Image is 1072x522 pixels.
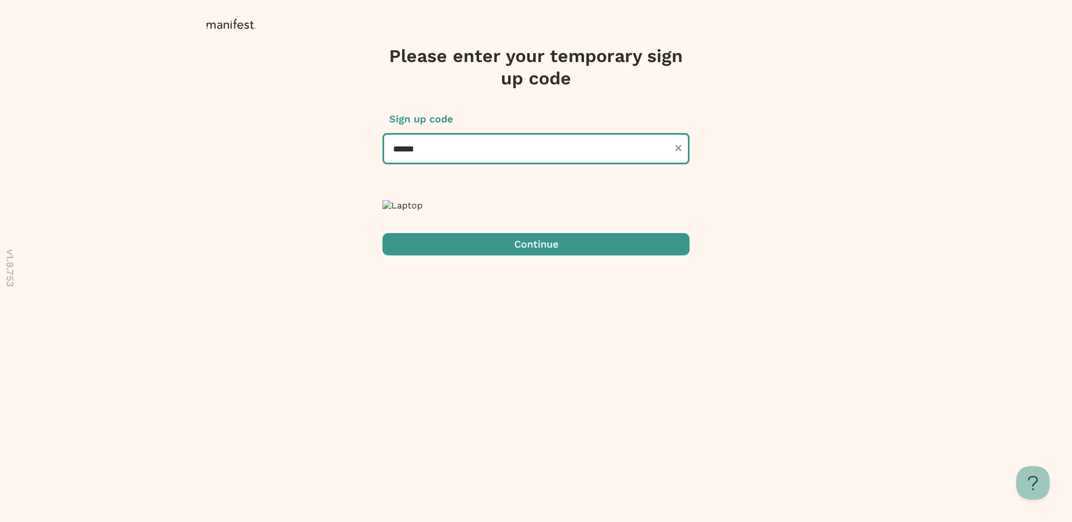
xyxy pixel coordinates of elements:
h3: Please enter your temporary sign up code [382,45,690,89]
iframe: Toggle Customer Support [1016,466,1050,500]
img: Laptop [382,200,423,211]
button: Continue [382,233,690,255]
p: v 1.8.753 [3,249,17,287]
p: Sign up code [382,112,690,126]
